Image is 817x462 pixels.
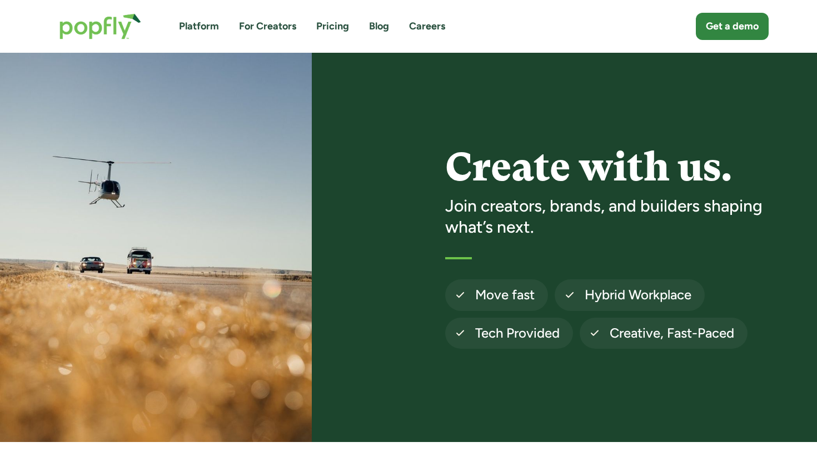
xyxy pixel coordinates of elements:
a: Get a demo [696,13,769,40]
a: home [48,2,152,51]
h3: Join creators, brands, and builders shaping what’s next. [445,195,781,237]
a: Careers [409,19,445,33]
h4: Tech Provided [475,324,560,342]
a: For Creators [239,19,296,33]
a: Pricing [316,19,349,33]
div: Get a demo [706,19,759,33]
h1: Create with us. [445,146,781,189]
a: Platform [179,19,219,33]
h4: Hybrid Workplace [585,286,691,304]
h4: Creative, Fast-Paced [610,324,734,342]
h4: Move fast [475,286,535,304]
a: Blog [369,19,389,33]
